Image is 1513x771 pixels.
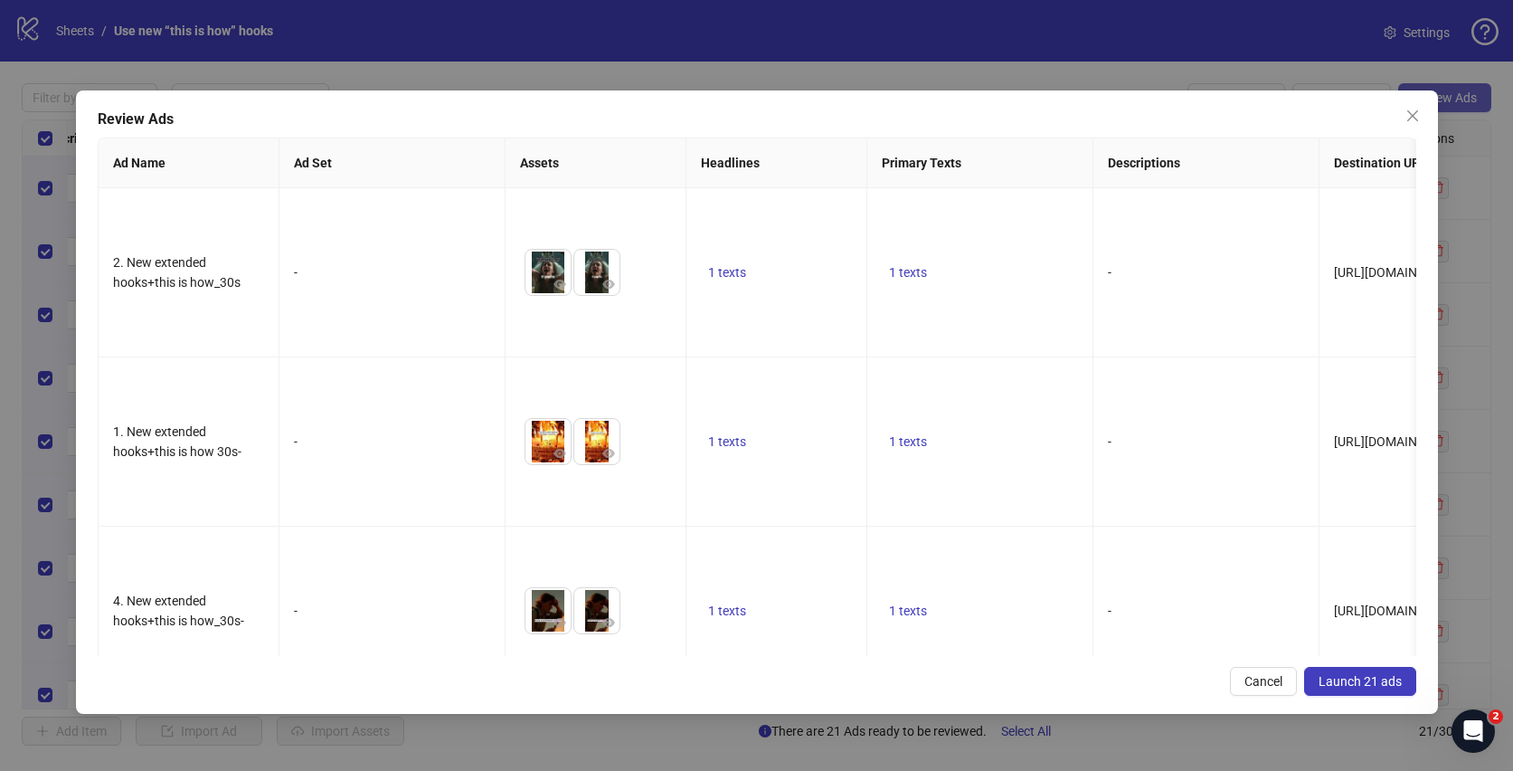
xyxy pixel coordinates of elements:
[525,250,571,295] img: Asset 1
[113,424,241,459] span: 1. New extended hooks+this is how 30s-
[294,432,490,452] div: -
[882,262,934,283] button: 1 texts
[1243,674,1281,689] span: Cancel
[113,255,241,290] span: 2. New extended hooks+this is how_30s
[553,447,566,460] span: eye
[1303,667,1415,696] button: Launch 21 ads
[574,250,619,295] img: Asset 2
[574,419,619,464] img: Asset 2
[1108,604,1111,618] span: -
[701,262,753,283] button: 1 texts
[602,278,615,290] span: eye
[294,601,490,621] div: -
[598,443,619,464] button: Preview
[882,600,934,622] button: 1 texts
[549,273,571,295] button: Preview
[525,419,571,464] img: Asset 1
[598,273,619,295] button: Preview
[889,434,927,449] span: 1 texts
[549,612,571,633] button: Preview
[279,138,506,188] th: Ad Set
[1093,138,1319,188] th: Descriptions
[525,588,571,633] img: Asset 1
[686,138,867,188] th: Headlines
[602,616,615,629] span: eye
[889,604,927,618] span: 1 texts
[1318,674,1401,689] span: Launch 21 ads
[294,262,490,282] div: -
[701,431,753,452] button: 1 texts
[701,600,753,622] button: 1 texts
[1334,434,1461,449] span: [URL][DOMAIN_NAME]
[1397,101,1426,130] button: Close
[113,594,244,628] span: 4. New extended hooks+this is how_30s-
[574,588,619,633] img: Asset 2
[1334,604,1461,618] span: [URL][DOMAIN_NAME]
[708,265,746,280] span: 1 texts
[1334,265,1461,280] span: [URL][DOMAIN_NAME]
[99,138,279,188] th: Ad Name
[553,278,566,290] span: eye
[1404,109,1419,123] span: close
[598,612,619,633] button: Preview
[1108,434,1111,449] span: -
[889,265,927,280] span: 1 texts
[506,138,686,188] th: Assets
[1452,709,1495,753] iframe: Intercom live chat
[549,443,571,464] button: Preview
[553,616,566,629] span: eye
[1489,709,1503,724] span: 2
[1229,667,1296,696] button: Cancel
[1108,265,1111,280] span: -
[708,434,746,449] span: 1 texts
[882,431,934,452] button: 1 texts
[867,138,1093,188] th: Primary Texts
[708,604,746,618] span: 1 texts
[98,109,1416,130] div: Review Ads
[1319,138,1500,188] th: Destination URL
[602,447,615,460] span: eye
